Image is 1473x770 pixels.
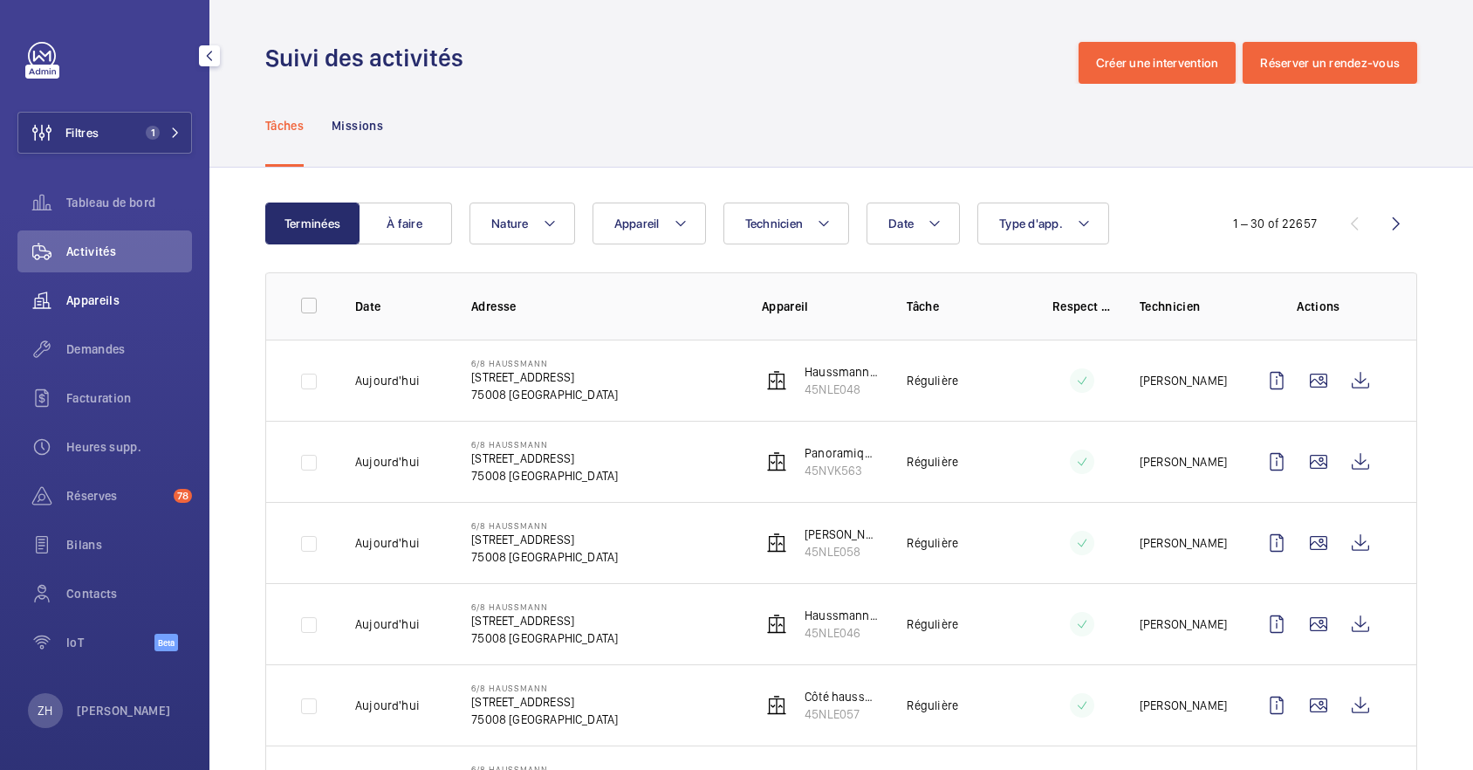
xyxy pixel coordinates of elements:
[805,363,879,381] p: Haussmann entrée principale gauche - Tripl. D igh
[805,607,879,624] p: Haussmann entrée principale gauche - Tripl. G igh
[77,702,171,719] p: [PERSON_NAME]
[471,368,618,386] p: [STREET_ADDRESS]
[1140,697,1227,714] p: [PERSON_NAME]
[66,340,192,358] span: Demandes
[805,381,879,398] p: 45NLE048
[805,624,879,642] p: 45NLE046
[265,203,360,244] button: Terminées
[471,629,618,647] p: 75008 [GEOGRAPHIC_DATA]
[907,697,958,714] p: Régulière
[867,203,960,244] button: Date
[66,438,192,456] span: Heures supp.
[805,543,879,560] p: 45NLE058
[907,534,958,552] p: Régulière
[471,450,618,467] p: [STREET_ADDRESS]
[332,117,383,134] p: Missions
[1140,372,1227,389] p: [PERSON_NAME]
[907,615,958,633] p: Régulière
[471,693,618,711] p: [STREET_ADDRESS]
[355,534,420,552] p: Aujourd'hui
[174,489,192,503] span: 78
[723,203,850,244] button: Technicien
[977,203,1109,244] button: Type d'app.
[471,358,618,368] p: 6/8 Haussmann
[805,705,879,723] p: 45NLE057
[1256,298,1381,315] p: Actions
[154,634,178,651] span: Beta
[907,298,1024,315] p: Tâche
[1140,453,1227,471] p: [PERSON_NAME]
[1140,534,1227,552] p: [PERSON_NAME]
[471,683,618,693] p: 6/8 Haussmann
[66,389,192,407] span: Facturation
[358,203,452,244] button: À faire
[355,372,420,389] p: Aujourd'hui
[66,194,192,211] span: Tableau de bord
[66,634,154,651] span: IoT
[805,526,879,543] p: [PERSON_NAME] traverser jardin gauche vers [GEOGRAPHIC_DATA] igh
[766,614,787,635] img: elevator.svg
[999,217,1063,230] span: Type d'app.
[888,217,914,230] span: Date
[805,444,879,462] p: Panoramique côté Chauchat Atrium (G) igh
[355,298,443,315] p: Date
[805,462,879,479] p: 45NVK563
[66,585,192,602] span: Contacts
[766,695,787,716] img: elevator.svg
[907,372,958,389] p: Régulière
[471,711,618,728] p: 75008 [GEOGRAPHIC_DATA]
[1140,615,1227,633] p: [PERSON_NAME]
[66,292,192,309] span: Appareils
[593,203,706,244] button: Appareil
[471,612,618,629] p: [STREET_ADDRESS]
[745,217,804,230] span: Technicien
[471,298,734,315] p: Adresse
[265,117,304,134] p: Tâches
[66,243,192,260] span: Activités
[469,203,575,244] button: Nature
[66,487,167,505] span: Réserves
[471,548,618,566] p: 75008 [GEOGRAPHIC_DATA]
[1233,215,1317,232] div: 1 – 30 of 22657
[907,453,958,471] p: Régulière
[265,42,474,74] h1: Suivi des activités
[805,688,879,705] p: Côté haussmann droite derrière Triplex igh
[471,467,618,485] p: 75008 [GEOGRAPHIC_DATA]
[1243,42,1417,84] button: Réserver un rendez-vous
[1079,42,1237,84] button: Créer une intervention
[17,112,192,154] button: Filtres1
[766,533,787,553] img: elevator.svg
[614,217,660,230] span: Appareil
[1140,298,1228,315] p: Technicien
[766,370,787,391] img: elevator.svg
[66,536,192,553] span: Bilans
[471,386,618,403] p: 75008 [GEOGRAPHIC_DATA]
[471,520,618,531] p: 6/8 Haussmann
[766,451,787,472] img: elevator.svg
[355,453,420,471] p: Aujourd'hui
[355,615,420,633] p: Aujourd'hui
[146,126,160,140] span: 1
[762,298,879,315] p: Appareil
[355,697,420,714] p: Aujourd'hui
[1052,298,1112,315] p: Respect délai
[38,702,52,719] p: ZH
[65,124,99,141] span: Filtres
[471,531,618,548] p: [STREET_ADDRESS]
[471,439,618,450] p: 6/8 Haussmann
[491,217,529,230] span: Nature
[471,602,618,612] p: 6/8 Haussmann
